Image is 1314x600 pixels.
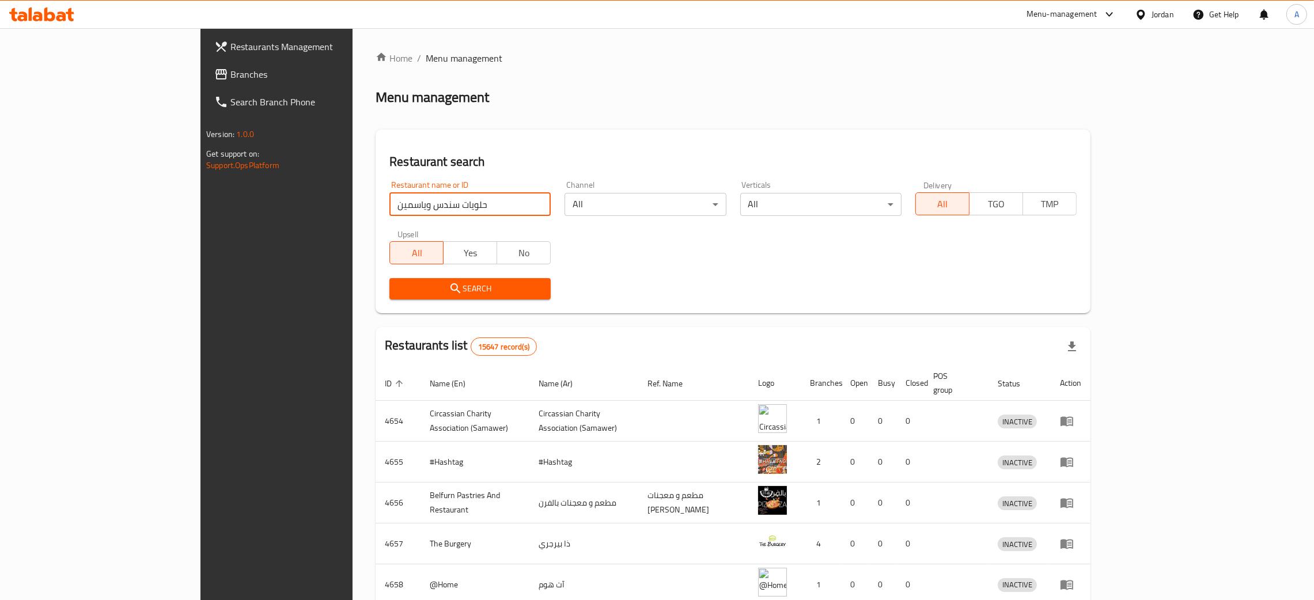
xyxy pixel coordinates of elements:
[529,523,638,564] td: ذا بيرجري
[397,230,419,238] label: Upsell
[1058,333,1086,360] div: Export file
[758,404,787,433] img: ​Circassian ​Charity ​Association​ (Samawer)
[998,538,1037,551] span: INACTIVE
[869,366,896,401] th: Busy
[497,241,551,264] button: No
[1060,414,1081,428] div: Menu
[230,40,411,54] span: Restaurants Management
[426,51,502,65] span: Menu management
[740,193,902,216] div: All
[998,377,1035,390] span: Status
[385,377,407,390] span: ID
[389,193,551,216] input: Search for restaurant name or ID..
[421,483,529,523] td: Belfurn Pastries And Restaurant
[896,523,924,564] td: 0
[998,456,1037,469] span: INACTIVE
[974,196,1018,212] span: TGO
[206,127,234,142] span: Version:
[376,51,1090,65] nav: breadcrumb
[389,153,1077,170] h2: Restaurant search
[758,486,787,515] img: Belfurn Pastries And Restaurant
[1023,192,1077,215] button: TMP
[841,401,869,442] td: 0
[896,442,924,483] td: 0
[539,377,588,390] span: Name (Ar)
[638,483,749,523] td: مطعم و معجنات [PERSON_NAME]
[801,523,841,564] td: 4
[399,282,541,296] span: Search
[205,33,420,60] a: Restaurants Management
[801,442,841,483] td: 2
[206,146,259,161] span: Get support on:
[1060,455,1081,469] div: Menu
[1051,366,1090,401] th: Action
[869,442,896,483] td: 0
[389,241,444,264] button: All
[565,193,726,216] div: All
[869,401,896,442] td: 0
[758,568,787,597] img: @Home
[896,483,924,523] td: 0
[841,366,869,401] th: Open
[933,369,975,397] span: POS group
[1027,7,1097,21] div: Menu-management
[389,278,551,299] button: Search
[758,527,787,556] img: The Burgery
[206,158,279,173] a: Support.OpsPlatform
[896,366,924,401] th: Closed
[448,245,493,261] span: Yes
[1028,196,1072,212] span: TMP
[502,245,546,261] span: No
[841,483,869,523] td: 0
[647,377,698,390] span: Ref. Name
[230,95,411,109] span: Search Branch Phone
[758,445,787,474] img: #Hashtag
[1060,537,1081,550] div: Menu
[998,497,1037,510] span: INACTIVE
[529,483,638,523] td: مطعم و معجنات بالفرن
[421,523,529,564] td: The Burgery
[801,401,841,442] td: 1
[443,241,497,264] button: Yes
[1294,8,1299,21] span: A
[923,181,952,189] label: Delivery
[1060,496,1081,510] div: Menu
[841,523,869,564] td: 0
[529,442,638,483] td: #Hashtag
[896,401,924,442] td: 0
[841,442,869,483] td: 0
[385,337,537,356] h2: Restaurants list
[869,483,896,523] td: 0
[801,483,841,523] td: 1
[471,341,536,352] span: 15647 record(s)
[529,401,638,442] td: ​Circassian ​Charity ​Association​ (Samawer)
[921,196,965,212] span: All
[998,578,1037,591] span: INACTIVE
[471,337,537,356] div: Total records count
[749,366,801,401] th: Logo
[998,415,1037,428] span: INACTIVE
[421,401,529,442] td: ​Circassian ​Charity ​Association​ (Samawer)
[969,192,1023,215] button: TGO
[430,377,480,390] span: Name (En)
[1152,8,1174,21] div: Jordan
[915,192,970,215] button: All
[801,366,841,401] th: Branches
[421,442,529,483] td: #Hashtag
[205,88,420,116] a: Search Branch Phone
[395,245,439,261] span: All
[205,60,420,88] a: Branches
[236,127,254,142] span: 1.0.0
[1060,578,1081,591] div: Menu
[376,88,489,107] h2: Menu management
[869,523,896,564] td: 0
[230,67,411,81] span: Branches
